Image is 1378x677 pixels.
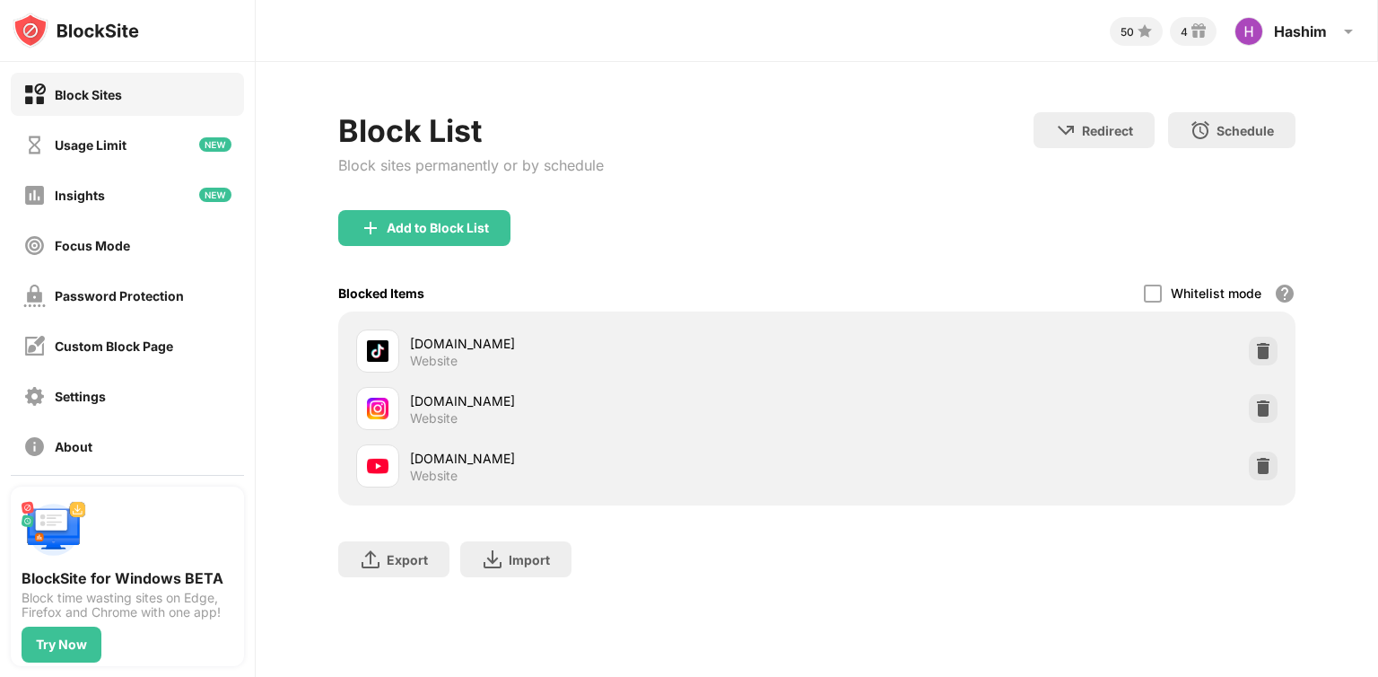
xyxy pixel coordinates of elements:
[55,439,92,454] div: About
[23,435,46,458] img: about-off.svg
[1171,286,1261,301] div: Whitelist mode
[55,338,173,354] div: Custom Block Page
[22,497,86,562] img: push-desktop.svg
[410,449,816,468] div: [DOMAIN_NAME]
[23,234,46,257] img: focus-off.svg
[23,385,46,408] img: settings-off.svg
[509,552,550,567] div: Import
[22,591,233,620] div: Block time wasting sites on Edge, Firefox and Chrome with one app!
[387,221,489,235] div: Add to Block List
[36,637,87,652] div: Try Now
[338,286,424,301] div: Blocked Items
[23,84,46,106] img: block-on.svg
[1188,21,1209,42] img: reward-small.svg
[55,188,105,203] div: Insights
[55,389,106,404] div: Settings
[55,288,184,303] div: Password Protection
[55,137,126,153] div: Usage Limit
[55,238,130,253] div: Focus Mode
[23,285,46,307] img: password-protection-off.svg
[367,455,388,477] img: favicons
[410,468,458,484] div: Website
[55,87,122,102] div: Block Sites
[1121,25,1134,39] div: 50
[23,184,46,207] img: insights-off.svg
[1217,123,1274,138] div: Schedule
[410,410,458,426] div: Website
[199,137,231,152] img: new-icon.svg
[338,156,604,174] div: Block sites permanently or by schedule
[199,188,231,202] img: new-icon.svg
[367,398,388,419] img: favicons
[410,353,458,369] div: Website
[1082,123,1133,138] div: Redirect
[23,134,46,156] img: time-usage-off.svg
[23,335,46,357] img: customize-block-page-off.svg
[1274,22,1327,40] div: Hashim
[1134,21,1156,42] img: points-small.svg
[13,13,139,48] img: logo-blocksite.svg
[1234,17,1263,46] img: ACg8ocIir3uDrVGr_yItHW7bQ4Ox9SrbknP4s4Vje9WgJTTdkXwJ=s96-c
[1181,25,1188,39] div: 4
[338,112,604,149] div: Block List
[410,334,816,353] div: [DOMAIN_NAME]
[387,552,428,567] div: Export
[410,391,816,410] div: [DOMAIN_NAME]
[22,569,233,587] div: BlockSite for Windows BETA
[367,340,388,362] img: favicons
